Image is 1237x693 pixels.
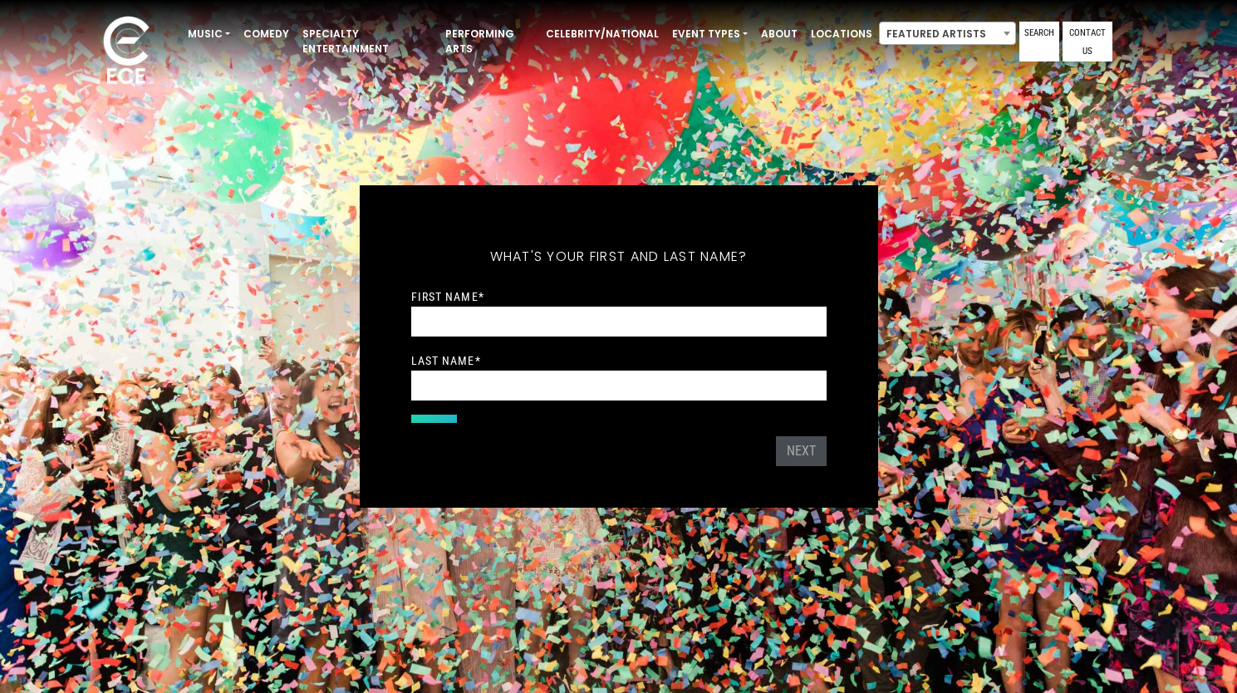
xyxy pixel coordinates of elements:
a: About [754,20,804,48]
span: Featured Artists [879,22,1016,45]
span: Featured Artists [880,22,1015,46]
a: Celebrity/National [539,20,665,48]
label: First Name [411,289,484,304]
a: Performing Arts [439,20,539,63]
h5: What's your first and last name? [411,227,827,287]
a: Locations [804,20,879,48]
img: ece_new_logo_whitev2-1.png [85,12,168,92]
label: Last Name [411,353,481,368]
a: Event Types [665,20,754,48]
a: Specialty Entertainment [296,20,439,63]
a: Contact Us [1063,22,1112,61]
a: Music [181,20,237,48]
a: Comedy [237,20,296,48]
a: Search [1019,22,1059,61]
